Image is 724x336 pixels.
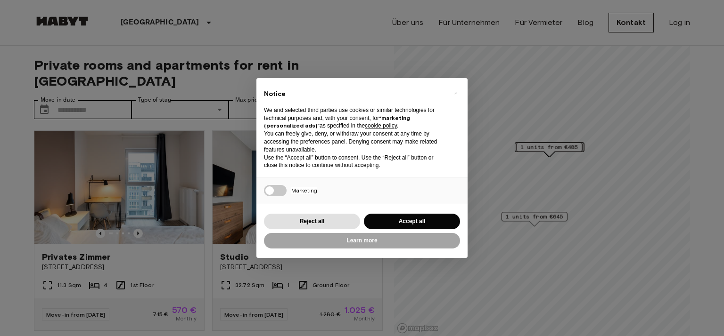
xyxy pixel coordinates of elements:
p: You can freely give, deny, or withdraw your consent at any time by accessing the preferences pane... [264,130,445,153]
button: Learn more [264,233,460,248]
button: Reject all [264,214,360,229]
h2: Notice [264,89,445,99]
p: We and selected third parties use cookies or similar technologies for technical purposes and, wit... [264,106,445,130]
span: Marketing [291,187,317,194]
a: cookie policy [365,122,397,129]
strong: “marketing (personalized ads)” [264,114,410,129]
button: Accept all [364,214,460,229]
p: Use the “Accept all” button to consent. Use the “Reject all” button or close this notice to conti... [264,154,445,170]
button: Close this notice [448,86,463,101]
span: × [454,88,457,99]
